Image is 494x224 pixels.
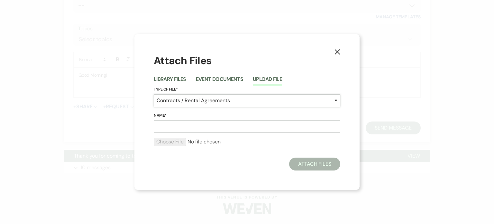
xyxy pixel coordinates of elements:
[253,77,282,86] button: Upload File
[154,86,340,93] label: Type of File*
[289,158,340,170] button: Attach Files
[154,77,186,86] button: Library Files
[154,54,340,68] h1: Attach Files
[196,77,243,86] button: Event Documents
[154,112,340,119] label: Name*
